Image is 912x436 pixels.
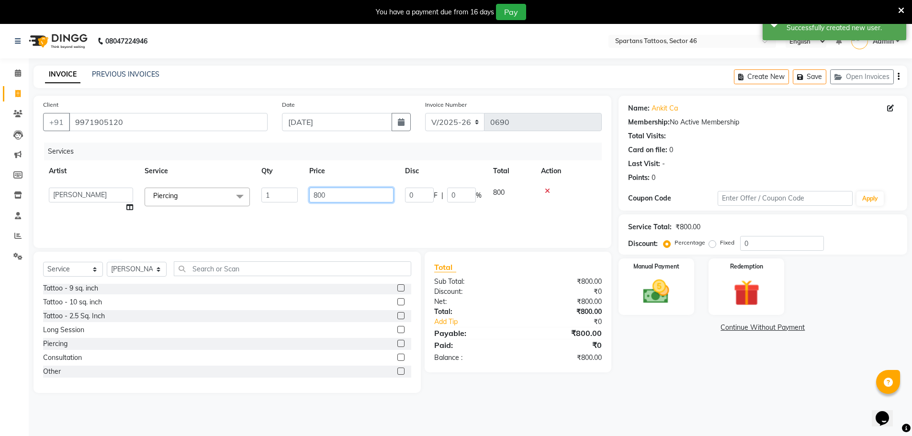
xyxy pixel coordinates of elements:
th: Action [535,160,602,182]
span: 800 [493,188,505,197]
div: Total: [427,307,518,317]
label: Percentage [675,238,705,247]
div: Long Session [43,325,84,335]
label: Invoice Number [425,101,467,109]
div: ₹800.00 [676,222,700,232]
label: Fixed [720,238,734,247]
div: Paid: [427,339,518,351]
input: Search or Scan [174,261,411,276]
div: ₹0 [518,287,609,297]
div: Tattoo - 9 sq. inch [43,283,98,293]
th: Total [487,160,535,182]
div: Consultation [43,353,82,363]
button: Apply [856,191,884,206]
span: Piercing [153,191,178,200]
th: Price [304,160,399,182]
div: Discount: [628,239,658,249]
div: 0 [669,145,673,155]
div: ₹800.00 [518,353,609,363]
div: Other [43,367,61,377]
div: Last Visit: [628,159,660,169]
button: Open Invoices [830,69,894,84]
div: ₹0 [518,339,609,351]
div: Successfully created new user. [787,23,899,33]
label: Manual Payment [633,262,679,271]
img: _gift.svg [725,277,768,309]
label: Date [282,101,295,109]
span: | [441,190,443,201]
div: Membership: [628,117,670,127]
button: Pay [496,4,526,20]
th: Disc [399,160,487,182]
div: Piercing [43,339,68,349]
div: Balance : [427,353,518,363]
img: logo [24,28,90,55]
div: Sub Total: [427,277,518,287]
div: You have a payment due from 16 days [376,7,494,17]
input: Search by Name/Mobile/Email/Code [69,113,268,131]
input: Enter Offer / Coupon Code [718,191,853,206]
div: Total Visits: [628,131,666,141]
th: Qty [256,160,304,182]
div: Net: [427,297,518,307]
div: No Active Membership [628,117,898,127]
div: Name: [628,103,650,113]
a: x [178,191,182,200]
span: F [434,190,438,201]
div: Coupon Code [628,193,718,203]
div: ₹0 [533,317,609,327]
img: Admin [851,33,868,49]
img: _cash.svg [635,277,677,307]
a: PREVIOUS INVOICES [92,70,159,78]
label: Client [43,101,58,109]
span: Admin [873,36,894,46]
th: Artist [43,160,139,182]
div: Card on file: [628,145,667,155]
div: Discount: [427,287,518,297]
span: Total [434,262,456,272]
b: 08047224946 [105,28,147,55]
div: Tattoo - 10 sq. inch [43,297,102,307]
button: Create New [734,69,789,84]
a: INVOICE [45,66,80,83]
th: Service [139,160,256,182]
div: Tattoo - 2.5 Sq. Inch [43,311,105,321]
a: Continue Without Payment [620,323,905,333]
div: Services [44,143,609,160]
div: - [662,159,665,169]
div: ₹800.00 [518,307,609,317]
div: Payable: [427,327,518,339]
iframe: chat widget [872,398,902,426]
button: Save [793,69,826,84]
div: 0 [652,173,655,183]
div: Service Total: [628,222,672,232]
a: Add Tip [427,317,533,327]
div: Points: [628,173,650,183]
div: ₹800.00 [518,297,609,307]
label: Redemption [730,262,763,271]
a: Ankit Ca [652,103,678,113]
div: ₹800.00 [518,327,609,339]
div: ₹800.00 [518,277,609,287]
span: % [476,190,482,201]
button: +91 [43,113,70,131]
